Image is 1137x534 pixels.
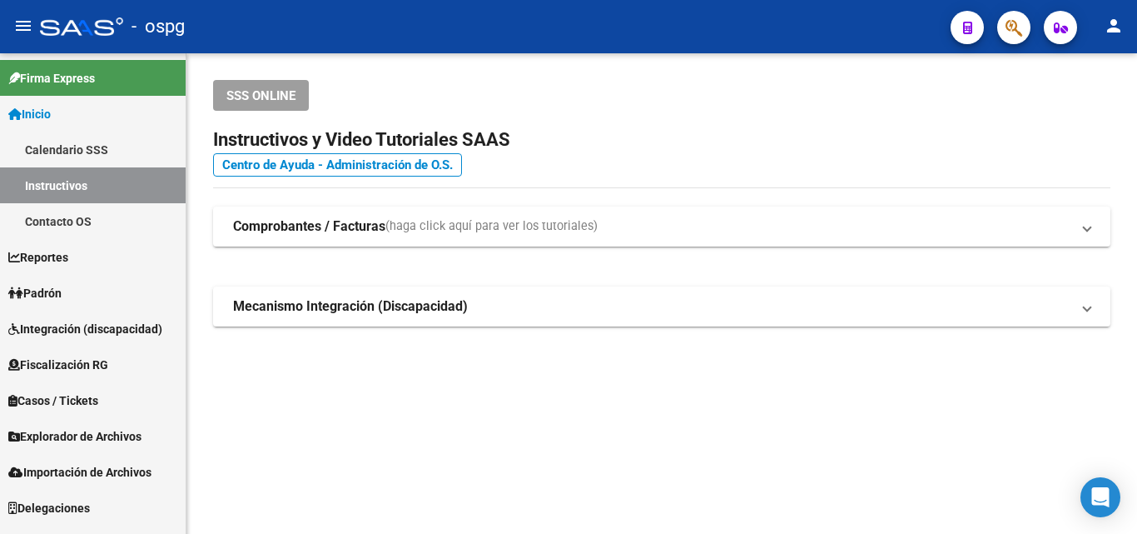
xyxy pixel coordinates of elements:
span: Integración (discapacidad) [8,320,162,338]
span: Reportes [8,248,68,267]
a: Centro de Ayuda - Administración de O.S. [213,153,462,177]
button: SSS ONLINE [213,80,309,111]
span: Importación de Archivos [8,463,151,482]
h2: Instructivos y Video Tutoriales SAAS [213,124,1110,156]
span: Padrón [8,284,62,302]
strong: Mecanismo Integración (Discapacidad) [233,297,468,316]
mat-expansion-panel-header: Mecanismo Integración (Discapacidad) [213,287,1110,327]
span: Fiscalización RG [8,356,108,374]
span: (haga click aquí para ver los tutoriales) [385,217,598,236]
span: Delegaciones [8,499,90,517]
strong: Comprobantes / Facturas [233,217,385,236]
div: Open Intercom Messenger [1080,477,1120,517]
span: Inicio [8,105,51,123]
span: SSS ONLINE [226,88,295,103]
span: - ospg [132,8,185,45]
span: Casos / Tickets [8,392,98,410]
mat-icon: person [1104,16,1124,36]
mat-icon: menu [13,16,33,36]
span: Firma Express [8,69,95,87]
mat-expansion-panel-header: Comprobantes / Facturas(haga click aquí para ver los tutoriales) [213,207,1110,247]
span: Explorador de Archivos [8,427,142,446]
